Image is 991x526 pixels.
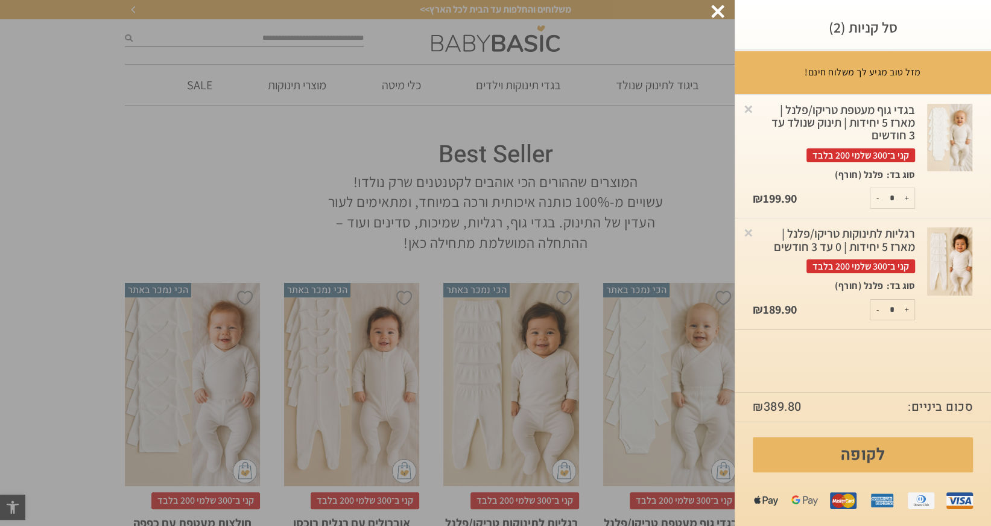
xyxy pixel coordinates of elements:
[753,227,915,273] div: רגליות לתינוקות טריקו/פלנל | מארז 5 יחידות | 0 עד 3 חודשים
[830,487,856,514] img: mastercard.png
[870,300,885,320] button: -
[908,487,934,514] img: diners.png
[806,148,915,162] span: קני ב־300 שלמי 200 בלבד
[927,227,973,296] a: שמיכת ״ליס״ לעריסה/עגלה - בד ״וופל״ בז'
[753,191,763,206] span: ₪
[753,398,802,416] bdi: 389.80
[753,104,915,168] a: בגדי גוף מעטפת טריקו/פלנל | מארז 5 יחידות | תינוק שנולד עד 3 חודשיםקני ב־300 שלמי 200 בלבד
[927,227,972,296] img: שמיכת ״ליס״ לעריסה/עגלה - בד ״וופל״ בז'
[806,259,915,273] span: קני ב־300 שלמי 200 בלבד
[19,7,138,19] div: zendesk chat
[742,103,755,115] a: Remove this item
[899,188,914,208] button: +
[753,302,763,317] span: ₪
[899,300,914,320] button: +
[753,191,797,206] bdi: 199.90
[753,104,915,162] div: בגדי גוף מעטפת טריקו/פלנל | מארז 5 יחידות | תינוק שנולד עד 3 חודשים
[880,188,904,208] input: כמות המוצר
[908,399,973,416] strong: סכום ביניים:
[884,168,915,182] dt: סוג בד:
[946,487,973,514] img: visa.png
[753,487,779,514] img: apple%20pay.png
[742,226,755,238] a: Remove this item
[880,300,904,320] input: כמות המוצר
[927,104,972,172] img: שמיכת ״ליס״ לעריסה/עגלה - בד ״וופל״ בז'
[791,487,818,514] img: gpay.png
[753,398,764,416] span: ₪
[835,279,884,293] p: פלנל (חורף)
[753,302,797,317] bdi: 189.90
[753,18,973,37] h3: סל קניות (2)
[11,19,86,97] td: Have questions? We're here to help!
[927,104,973,172] a: שמיכת ״ליס״ לעריסה/עגלה - בד ״וופל״ בז'
[884,279,915,293] dt: סוג בד:
[5,5,153,101] button: zendesk chatHave questions? We're here to help!
[835,168,884,182] p: פלנל (חורף)
[753,227,915,279] a: רגליות לתינוקות טריקו/פלנל | מארז 5 יחידות | 0 עד 3 חודשיםקני ב־300 שלמי 200 בלבד
[753,437,973,472] a: לקופה
[869,487,895,514] img: amex.png
[870,188,885,208] button: -
[805,66,921,79] p: מזל טוב מגיע לך משלוח חינם!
